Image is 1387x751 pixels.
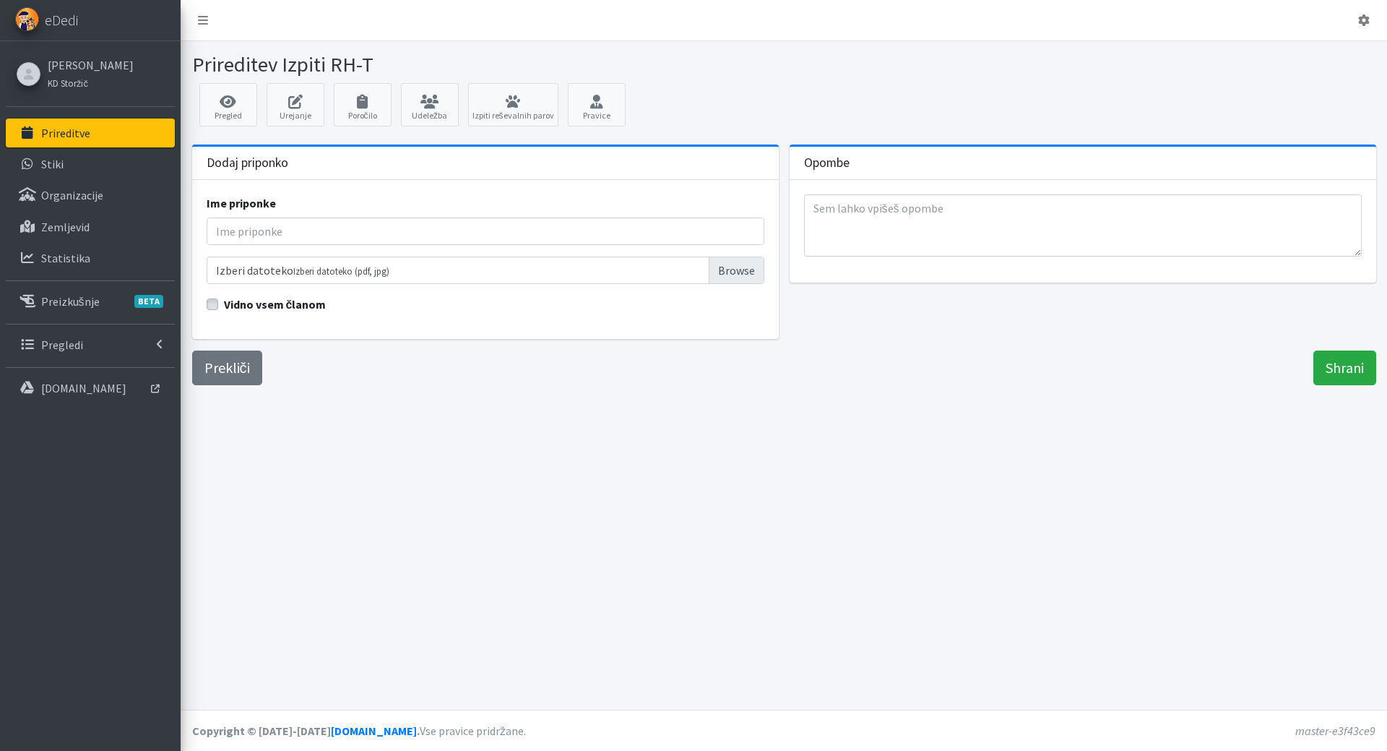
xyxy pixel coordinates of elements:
[6,119,175,147] a: Prireditve
[267,83,324,126] a: Urejanje
[181,710,1387,751] footer: Vse pravice pridržane.
[45,9,78,31] span: eDedi
[401,83,459,126] a: Udeležba
[6,244,175,272] a: Statistika
[224,296,327,313] label: Vidno vsem članom
[15,7,39,31] img: eDedi
[6,287,175,316] a: PreizkušnjeBETA
[207,218,764,245] input: Ime priponke
[6,330,175,359] a: Pregledi
[468,83,558,126] a: Izpiti reševalnih parov
[48,74,134,91] a: KD Storžič
[1313,351,1376,385] input: Shrani
[41,338,83,352] p: Pregledi
[199,83,257,126] a: Pregled
[568,83,626,126] a: Pravice
[48,77,88,89] small: KD Storžič
[6,181,175,210] a: Organizacije
[207,194,276,212] label: Ime priponke
[41,381,126,395] p: [DOMAIN_NAME]
[48,56,134,74] a: [PERSON_NAME]
[6,213,175,241] a: Zemljevid
[6,150,175,179] a: Stiki
[41,157,64,171] p: Stiki
[41,294,100,309] p: Preizkušnje
[192,724,420,738] strong: Copyright © [DATE]-[DATE] .
[41,126,90,140] p: Prireditve
[41,188,103,202] p: Organizacije
[41,220,90,234] p: Zemljevid
[334,83,392,126] a: Poročilo
[192,52,779,77] h1: Prireditev Izpiti RH-T
[6,374,175,403] a: [DOMAIN_NAME]
[1295,724,1375,738] em: master-e3f43ce9
[192,351,262,385] a: Prekliči
[134,295,163,308] span: BETA
[804,155,850,171] h3: Opombe
[331,724,417,738] a: [DOMAIN_NAME]
[207,155,288,171] h3: Dodaj priponko
[41,251,90,265] p: Statistika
